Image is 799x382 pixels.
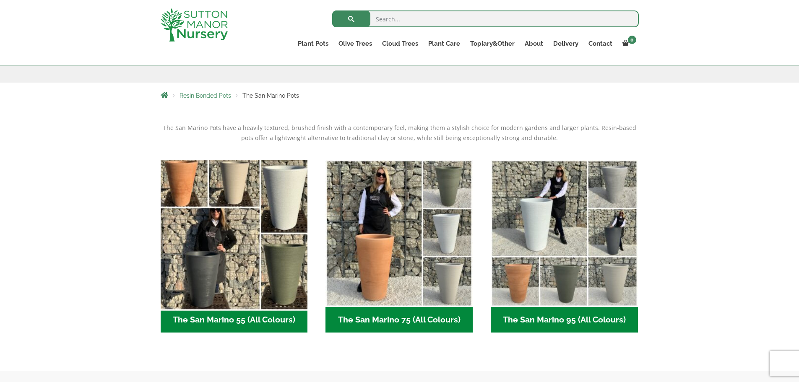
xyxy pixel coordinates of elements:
img: logo [161,8,228,42]
a: 0 [617,38,639,49]
p: The San Marino Pots have a heavily textured, brushed finish with a contemporary feel, making them... [161,123,639,143]
img: The San Marino 95 (All Colours) [491,160,638,307]
h2: The San Marino 95 (All Colours) [491,307,638,333]
span: The San Marino Pots [242,92,299,99]
img: The San Marino 75 (All Colours) [325,160,473,307]
img: The San Marino 55 (All Colours) [157,156,311,310]
h2: The San Marino 75 (All Colours) [325,307,473,333]
a: Contact [583,38,617,49]
nav: Breadcrumbs [161,92,639,99]
a: Olive Trees [333,38,377,49]
span: 0 [628,36,636,44]
a: Topiary&Other [465,38,520,49]
a: Visit product category The San Marino 95 (All Colours) [491,160,638,333]
a: Plant Pots [293,38,333,49]
a: Visit product category The San Marino 75 (All Colours) [325,160,473,333]
a: Plant Care [423,38,465,49]
a: Resin Bonded Pots [180,92,231,99]
input: Search... [332,10,639,27]
a: About [520,38,548,49]
a: Cloud Trees [377,38,423,49]
a: Visit product category The San Marino 55 (All Colours) [161,160,308,333]
a: Delivery [548,38,583,49]
h2: The San Marino 55 (All Colours) [161,307,308,333]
